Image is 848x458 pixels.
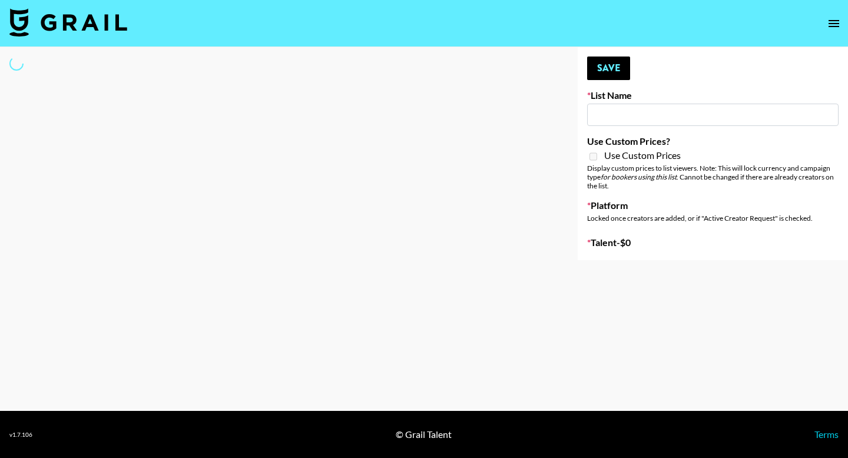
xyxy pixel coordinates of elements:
div: © Grail Talent [396,429,452,440]
div: Locked once creators are added, or if "Active Creator Request" is checked. [587,214,839,223]
span: Use Custom Prices [604,150,681,161]
div: Display custom prices to list viewers. Note: This will lock currency and campaign type . Cannot b... [587,164,839,190]
button: Save [587,57,630,80]
label: Platform [587,200,839,211]
em: for bookers using this list [601,172,677,181]
label: Use Custom Prices? [587,135,839,147]
img: Grail Talent [9,8,127,36]
label: List Name [587,89,839,101]
button: open drawer [822,12,846,35]
label: Talent - $ 0 [587,237,839,248]
div: v 1.7.106 [9,431,32,439]
a: Terms [814,429,839,440]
